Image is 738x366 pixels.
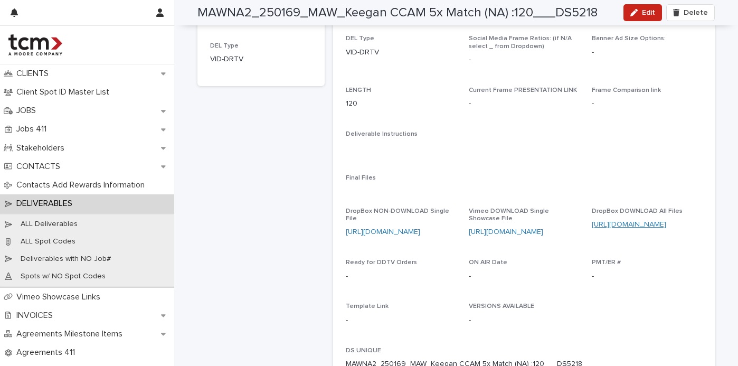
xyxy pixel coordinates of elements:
[12,237,84,246] p: ALL Spot Codes
[12,348,83,358] p: Agreements 411
[346,259,417,266] span: Ready for DDTV Orders
[346,47,456,58] p: VID-DRTV
[12,220,86,229] p: ALL Deliverables
[210,54,312,65] p: VID-DRTV
[346,98,456,109] p: 120
[592,87,661,93] span: Frame Comparison link
[346,175,376,181] span: Final Files
[12,199,81,209] p: DELIVERABLES
[346,35,374,42] span: DEL Type
[592,98,702,109] p: -
[12,87,118,97] p: Client Spot ID Master List
[346,131,418,137] span: Deliverable Instructions
[592,259,621,266] span: PMT/ER #
[346,315,456,326] p: -
[592,221,666,228] a: [URL][DOMAIN_NAME]
[592,35,666,42] span: Banner Ad Size Options:
[346,87,371,93] span: LENGTH
[12,143,73,153] p: Stakeholders
[623,4,662,21] button: Edit
[346,271,456,282] p: -
[12,292,109,302] p: Vimeo Showcase Links
[12,69,57,79] p: CLIENTS
[12,124,55,134] p: Jobs 411
[12,255,119,264] p: Deliverables with NO Job#
[592,208,683,214] span: DropBox DOWNLOAD All Files
[684,9,708,16] span: Delete
[666,4,715,21] button: Delete
[469,303,534,309] span: VERSIONS AVAILABLE
[469,35,572,49] span: Social Media Frame Ratios: (if N/A select _ from Dropdown)
[12,106,44,116] p: JOBS
[12,272,114,281] p: Spots w/ NO Spot Codes
[469,98,471,109] p: -
[12,329,131,339] p: Agreements Milestone Items
[469,315,579,326] p: -
[346,348,381,354] span: DS UNIQUE
[346,303,389,309] span: Template Link
[469,208,549,222] span: Vimeo DOWNLOAD Single Showcase File
[346,228,420,236] a: [URL][DOMAIN_NAME]
[12,162,69,172] p: CONTACTS
[469,271,579,282] p: -
[642,9,655,16] span: Edit
[12,180,153,190] p: Contacts Add Rewards Information
[346,208,449,222] span: DropBox NON-DOWNLOAD Single File
[12,311,61,321] p: INVOICES
[592,47,702,58] p: -
[197,5,598,21] h2: MAWNA2_250169_MAW_Keegan CCAM 5x Match (NA) :120___DS5218
[8,34,62,55] img: 4hMmSqQkux38exxPVZHQ
[592,271,702,282] p: -
[469,87,577,93] span: Current Frame PRESENTATION LINK
[469,259,507,266] span: ON AIR Date
[469,54,579,65] p: -
[469,228,543,236] a: [URL][DOMAIN_NAME]
[210,43,239,49] span: DEL Type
